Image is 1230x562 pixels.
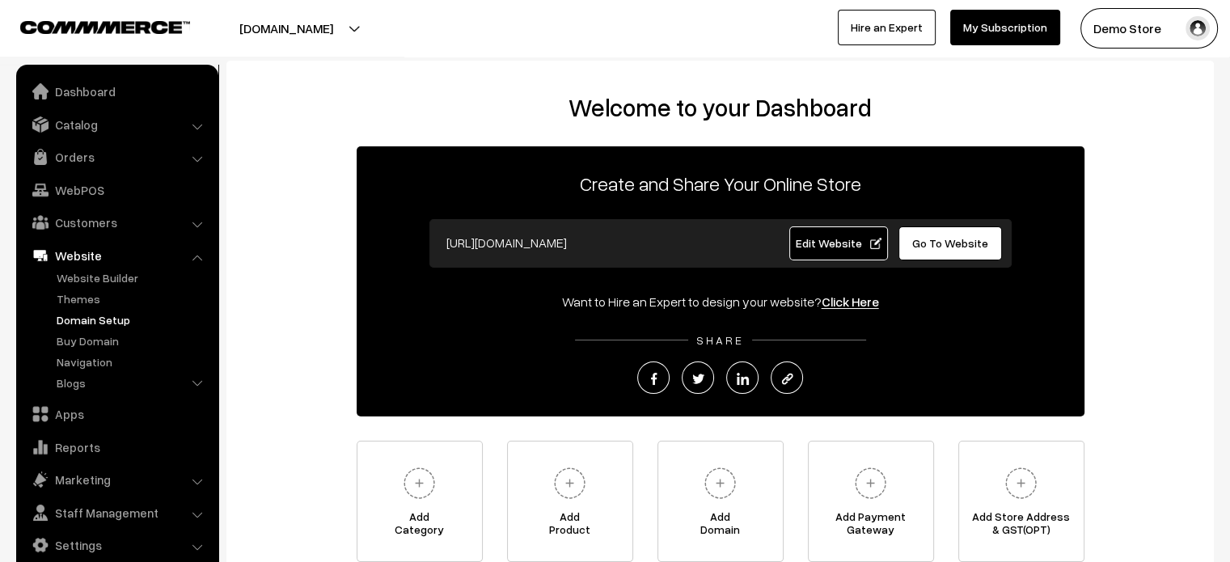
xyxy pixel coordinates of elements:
a: Edit Website [789,226,888,260]
img: plus.svg [698,461,742,505]
a: Orders [20,142,213,171]
img: user [1186,16,1210,40]
a: Marketing [20,465,213,494]
a: Click Here [822,294,879,310]
a: Buy Domain [53,332,213,349]
a: Go To Website [898,226,1003,260]
a: Add PaymentGateway [808,441,934,562]
span: Go To Website [912,236,988,250]
span: Edit Website [795,236,881,250]
a: Website [20,241,213,270]
a: AddDomain [657,441,784,562]
a: WebPOS [20,175,213,205]
button: Demo Store [1080,8,1218,49]
img: plus.svg [547,461,592,505]
a: My Subscription [950,10,1060,45]
a: Hire an Expert [838,10,936,45]
h2: Welcome to your Dashboard [243,93,1198,122]
a: AddCategory [357,441,483,562]
span: Add Store Address & GST(OPT) [959,510,1084,543]
button: [DOMAIN_NAME] [183,8,390,49]
a: Domain Setup [53,311,213,328]
img: plus.svg [397,461,442,505]
div: Want to Hire an Expert to design your website? [357,292,1084,311]
img: plus.svg [848,461,893,505]
img: COMMMERCE [20,21,190,33]
span: SHARE [688,333,752,347]
span: Add Category [357,510,482,543]
p: Create and Share Your Online Store [357,169,1084,198]
a: COMMMERCE [20,16,162,36]
span: Add Payment Gateway [809,510,933,543]
a: Themes [53,290,213,307]
a: AddProduct [507,441,633,562]
span: Add Product [508,510,632,543]
a: Catalog [20,110,213,139]
a: Navigation [53,353,213,370]
a: Staff Management [20,498,213,527]
a: Reports [20,433,213,462]
a: Dashboard [20,77,213,106]
a: Website Builder [53,269,213,286]
a: Customers [20,208,213,237]
span: Add Domain [658,510,783,543]
a: Apps [20,399,213,429]
img: plus.svg [999,461,1043,505]
a: Add Store Address& GST(OPT) [958,441,1084,562]
a: Blogs [53,374,213,391]
a: Settings [20,530,213,560]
